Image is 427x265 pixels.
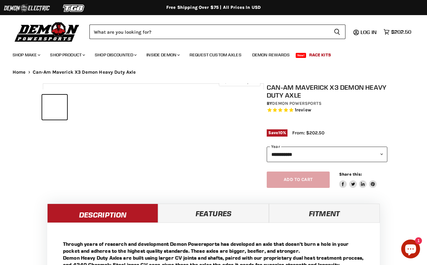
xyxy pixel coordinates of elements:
img: Demon Electric Logo 2 [3,2,50,14]
a: Log in [358,29,380,35]
span: 10 [278,130,283,135]
input: Search [89,25,329,39]
button: IMAGE thumbnail [69,95,94,120]
span: Share this: [339,172,362,177]
button: Search [329,25,345,39]
a: Features [158,204,269,223]
button: IMAGE thumbnail [149,95,174,120]
a: Shop Product [45,48,89,61]
a: Demon Rewards [248,48,294,61]
span: 1 reviews [295,107,311,113]
a: Shop Discounted [90,48,140,61]
a: Fitment [269,204,380,223]
span: Can-Am Maverick X3 Demon Heavy Duty Axle [33,70,136,75]
h1: Can-Am Maverick X3 Demon Heavy Duty Axle [267,83,387,99]
span: Save % [267,129,288,136]
a: Demon Powersports [272,101,321,106]
div: by [267,100,387,107]
button: IMAGE thumbnail [203,95,228,120]
a: $202.50 [380,27,414,37]
select: year [267,147,387,162]
span: review [296,107,311,113]
form: Product [89,25,345,39]
span: Click to expand [222,79,257,84]
span: New! [296,53,306,58]
img: TGB Logo 2 [50,2,98,14]
span: Log in [361,29,377,35]
img: Demon Powersports [13,20,82,43]
button: IMAGE thumbnail [122,95,147,120]
button: IMAGE thumbnail [176,95,201,120]
span: From: $202.50 [292,130,324,136]
span: Rated 5.0 out of 5 stars 1 reviews [267,107,387,114]
button: IMAGE thumbnail [96,95,121,120]
a: Inside Demon [142,48,184,61]
ul: Main menu [8,46,410,61]
a: Description [47,204,158,223]
a: Race Kits [305,48,336,61]
span: $202.50 [391,29,411,35]
inbox-online-store-chat: Shopify online store chat [399,240,422,260]
a: Shop Make [8,48,44,61]
a: Request Custom Axles [185,48,246,61]
a: Home [13,70,26,75]
aside: Share this: [339,172,377,188]
button: IMAGE thumbnail [42,95,67,120]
